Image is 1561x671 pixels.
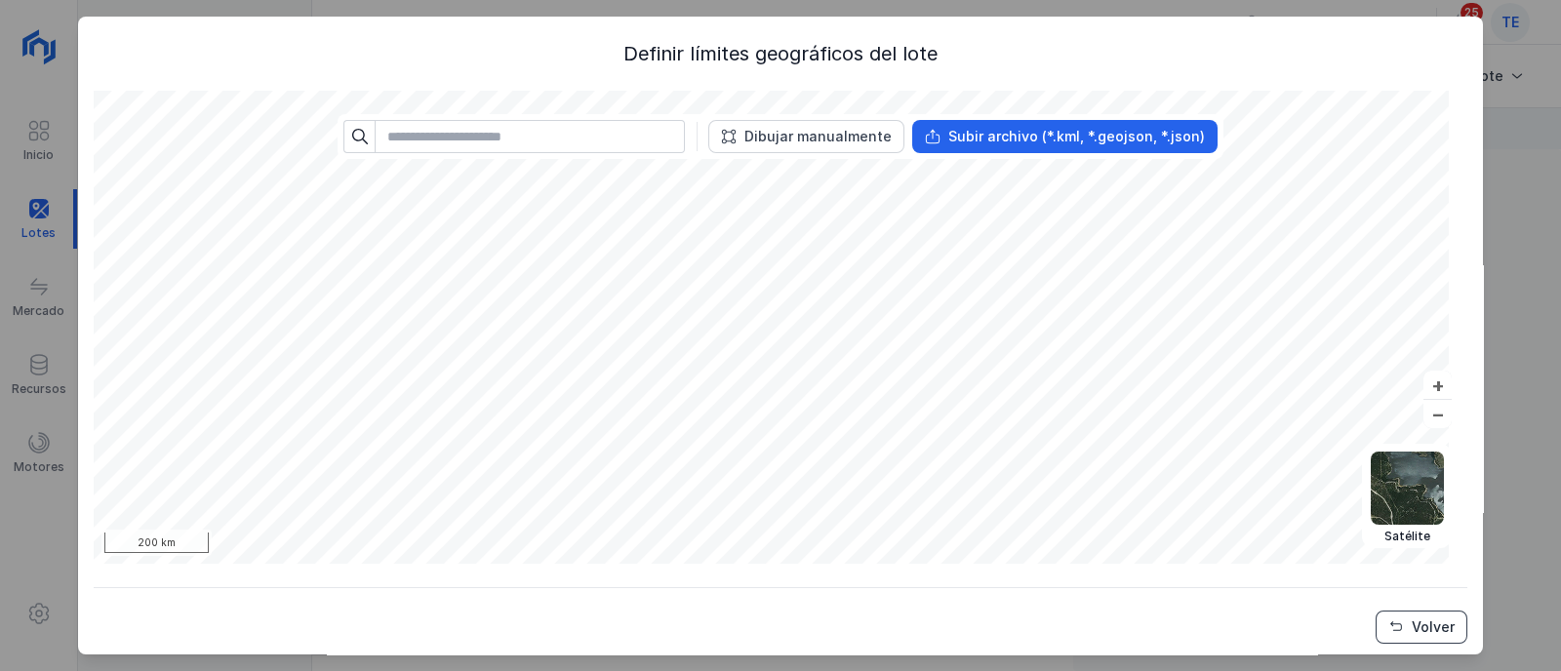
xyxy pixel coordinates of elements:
[912,120,1218,153] button: Subir archivo (*.kml, *.geojson, *.json)
[744,127,892,146] div: Dibujar manualmente
[1423,400,1452,428] button: –
[1371,529,1444,544] div: Satélite
[1412,617,1455,637] div: Volver
[1371,452,1444,525] img: satellite.webp
[948,127,1205,146] div: Subir archivo (*.kml, *.geojson, *.json)
[1423,371,1452,399] button: +
[1376,611,1467,644] button: Volver
[94,40,1467,67] div: Definir límites geográficos del lote
[708,120,904,153] button: Dibujar manualmente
